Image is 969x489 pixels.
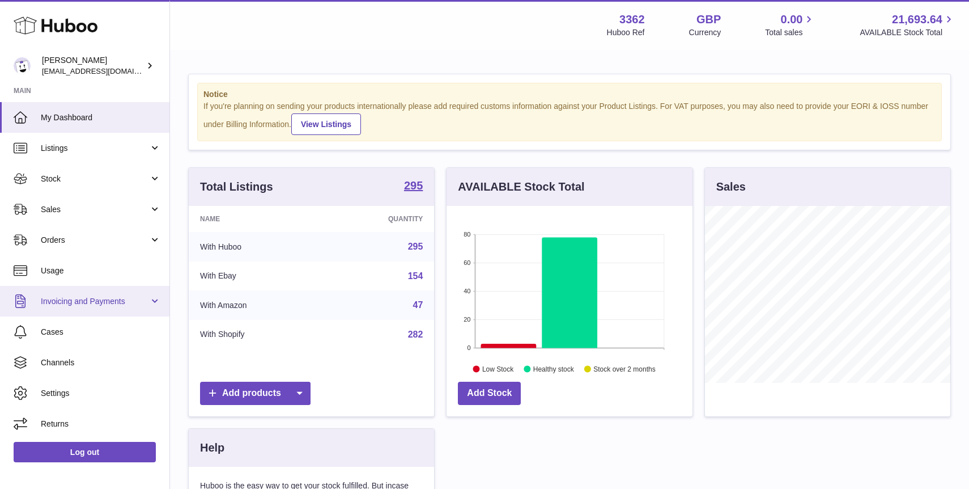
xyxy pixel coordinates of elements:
a: 21,693.64 AVAILABLE Stock Total [860,12,955,38]
span: Cases [41,327,161,338]
img: sales@gamesconnection.co.uk [14,57,31,74]
a: View Listings [291,113,361,135]
td: With Amazon [189,290,323,320]
span: AVAILABLE Stock Total [860,27,955,38]
text: 40 [464,288,471,294]
span: [EMAIL_ADDRESS][DOMAIN_NAME] [42,66,167,75]
span: Settings [41,388,161,399]
a: 295 [408,242,423,251]
h3: Sales [716,179,746,195]
text: Healthy stock [533,365,575,373]
strong: Notice [203,89,936,100]
span: Invoicing and Payments [41,296,149,307]
div: Currency [689,27,721,38]
span: Sales [41,204,149,215]
a: Add Stock [458,382,521,405]
span: Channels [41,357,161,368]
span: 0.00 [781,12,803,27]
strong: 3362 [619,12,645,27]
a: 295 [404,180,423,193]
a: Log out [14,442,156,462]
span: My Dashboard [41,112,161,123]
h3: AVAILABLE Stock Total [458,179,584,195]
text: 60 [464,259,471,266]
a: 47 [413,300,423,310]
text: 0 [467,344,471,351]
span: Usage [41,265,161,276]
text: Stock over 2 months [594,365,656,373]
text: 20 [464,316,471,323]
a: 282 [408,330,423,339]
span: Stock [41,174,149,184]
text: Low Stock [482,365,514,373]
a: 154 [408,271,423,281]
th: Name [189,206,323,232]
span: 21,693.64 [892,12,942,27]
div: If you're planning on sending your products internationally please add required customs informati... [203,101,936,135]
div: [PERSON_NAME] [42,55,144,77]
td: With Ebay [189,262,323,291]
a: 0.00 Total sales [765,12,815,38]
h3: Total Listings [200,179,273,195]
a: Add products [200,382,311,405]
div: Huboo Ref [607,27,645,38]
span: Listings [41,143,149,154]
span: Total sales [765,27,815,38]
text: 80 [464,231,471,238]
td: With Huboo [189,232,323,262]
span: Returns [41,419,161,429]
h3: Help [200,440,224,456]
strong: GBP [696,12,721,27]
span: Orders [41,235,149,246]
strong: 295 [404,180,423,191]
td: With Shopify [189,320,323,349]
th: Quantity [323,206,434,232]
